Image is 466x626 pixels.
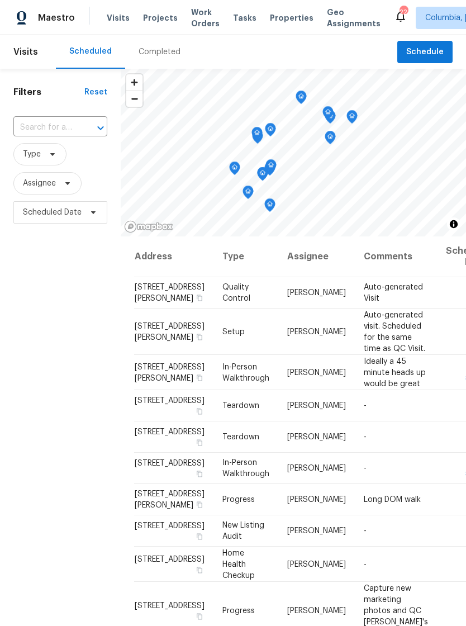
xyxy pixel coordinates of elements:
[13,119,76,136] input: Search for an address...
[364,357,426,387] span: Ideally a 45 minute heads up would be great
[222,606,255,614] span: Progress
[222,363,269,382] span: In-Person Walkthrough
[13,87,84,98] h1: Filters
[194,372,205,382] button: Copy Address
[194,469,205,479] button: Copy Address
[287,368,346,376] span: [PERSON_NAME]
[233,14,256,22] span: Tasks
[222,433,259,441] span: Teardown
[364,464,367,472] span: -
[194,438,205,448] button: Copy Address
[135,397,205,405] span: [STREET_ADDRESS]
[194,500,205,510] button: Copy Address
[135,428,205,436] span: [STREET_ADDRESS]
[134,236,213,277] th: Address
[135,522,205,530] span: [STREET_ADDRESS]
[229,162,240,179] div: Map marker
[296,91,307,108] div: Map marker
[213,236,278,277] th: Type
[287,328,346,335] span: [PERSON_NAME]
[364,496,421,504] span: Long DOM walk
[222,549,255,579] span: Home Health Checkup
[126,74,142,91] button: Zoom in
[222,283,250,302] span: Quality Control
[287,496,346,504] span: [PERSON_NAME]
[397,41,453,64] button: Schedule
[322,106,334,124] div: Map marker
[139,46,180,58] div: Completed
[287,433,346,441] span: [PERSON_NAME]
[325,131,336,148] div: Map marker
[222,521,264,540] span: New Listing Audit
[242,186,254,203] div: Map marker
[287,289,346,297] span: [PERSON_NAME]
[126,91,142,107] button: Zoom out
[364,527,367,535] span: -
[264,198,275,216] div: Map marker
[222,459,269,478] span: In-Person Walkthrough
[264,162,275,179] div: Map marker
[135,322,205,341] span: [STREET_ADDRESS][PERSON_NAME]
[222,328,245,335] span: Setup
[135,363,205,382] span: [STREET_ADDRESS][PERSON_NAME]
[38,12,75,23] span: Maestro
[23,207,82,218] span: Scheduled Date
[346,110,358,127] div: Map marker
[265,159,277,177] div: Map marker
[13,40,38,64] span: Visits
[222,402,259,410] span: Teardown
[194,565,205,575] button: Copy Address
[143,12,178,23] span: Projects
[251,127,263,144] div: Map marker
[69,46,112,57] div: Scheduled
[222,496,255,504] span: Progress
[364,560,367,568] span: -
[270,12,313,23] span: Properties
[287,464,346,472] span: [PERSON_NAME]
[84,87,107,98] div: Reset
[278,236,355,277] th: Assignee
[194,331,205,342] button: Copy Address
[364,283,423,302] span: Auto-generated Visit
[135,459,205,467] span: [STREET_ADDRESS]
[364,311,425,352] span: Auto-generated visit. Scheduled for the same time as QC Visit.
[287,560,346,568] span: [PERSON_NAME]
[194,406,205,416] button: Copy Address
[194,532,205,542] button: Copy Address
[364,433,367,441] span: -
[287,402,346,410] span: [PERSON_NAME]
[287,606,346,614] span: [PERSON_NAME]
[135,490,205,509] span: [STREET_ADDRESS][PERSON_NAME]
[194,611,205,621] button: Copy Address
[450,218,457,230] span: Toggle attribution
[265,123,276,140] div: Map marker
[135,555,205,563] span: [STREET_ADDRESS]
[191,7,220,29] span: Work Orders
[135,601,205,609] span: [STREET_ADDRESS]
[364,402,367,410] span: -
[257,167,268,184] div: Map marker
[400,7,407,18] div: 22
[327,7,381,29] span: Geo Assignments
[194,293,205,303] button: Copy Address
[355,236,437,277] th: Comments
[135,283,205,302] span: [STREET_ADDRESS][PERSON_NAME]
[23,178,56,189] span: Assignee
[23,149,41,160] span: Type
[93,120,108,136] button: Open
[287,527,346,535] span: [PERSON_NAME]
[447,217,460,231] button: Toggle attribution
[124,220,173,233] a: Mapbox homepage
[406,45,444,59] span: Schedule
[107,12,130,23] span: Visits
